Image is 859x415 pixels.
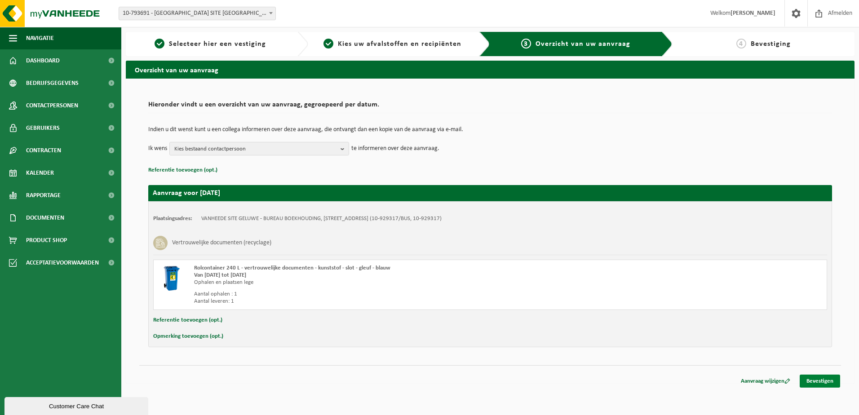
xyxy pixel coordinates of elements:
span: Selecteer hier een vestiging [169,40,266,48]
span: Contracten [26,139,61,162]
span: Kies uw afvalstoffen en recipiënten [338,40,461,48]
img: WB-0240-HPE-BE-09.png [158,265,185,291]
a: 1Selecteer hier een vestiging [130,39,290,49]
div: Aantal leveren: 1 [194,298,526,305]
button: Kies bestaand contactpersoon [169,142,349,155]
span: Product Shop [26,229,67,252]
span: Gebruikers [26,117,60,139]
div: Aantal ophalen : 1 [194,291,526,298]
strong: Van [DATE] tot [DATE] [194,272,246,278]
span: Rapportage [26,184,61,207]
span: 3 [521,39,531,49]
span: Dashboard [26,49,60,72]
span: Contactpersonen [26,94,78,117]
span: 2 [323,39,333,49]
span: Overzicht van uw aanvraag [536,40,630,48]
button: Referentie toevoegen (opt.) [153,314,222,326]
span: Kies bestaand contactpersoon [174,142,337,156]
a: Bevestigen [800,375,840,388]
span: Kalender [26,162,54,184]
span: Rolcontainer 240 L - vertrouwelijke documenten - kunststof - slot - gleuf - blauw [194,265,390,271]
span: 4 [736,39,746,49]
span: Bedrijfsgegevens [26,72,79,94]
span: 10-793691 - VANHEEDE SITE GELUWE - GELUWE [119,7,276,20]
button: Referentie toevoegen (opt.) [148,164,217,176]
a: Aanvraag wijzigen [734,375,797,388]
p: Indien u dit wenst kunt u een collega informeren over deze aanvraag, die ontvangt dan een kopie v... [148,127,832,133]
iframe: chat widget [4,395,150,415]
h2: Hieronder vindt u een overzicht van uw aanvraag, gegroepeerd per datum. [148,101,832,113]
div: Ophalen en plaatsen lege [194,279,526,286]
p: te informeren over deze aanvraag. [351,142,439,155]
span: Acceptatievoorwaarden [26,252,99,274]
span: 10-793691 - VANHEEDE SITE GELUWE - GELUWE [119,7,275,20]
strong: Aanvraag voor [DATE] [153,190,220,197]
h3: Vertrouwelijke documenten (recyclage) [172,236,271,250]
a: 2Kies uw afvalstoffen en recipiënten [313,39,473,49]
td: VANHEEDE SITE GELUWE - BUREAU BOEKHOUDING, [STREET_ADDRESS] (10-929317/BUS, 10-929317) [201,215,442,222]
strong: Plaatsingsadres: [153,216,192,221]
span: Navigatie [26,27,54,49]
span: Documenten [26,207,64,229]
strong: [PERSON_NAME] [731,10,775,17]
h2: Overzicht van uw aanvraag [126,61,855,78]
p: Ik wens [148,142,167,155]
span: 1 [155,39,164,49]
button: Opmerking toevoegen (opt.) [153,331,223,342]
span: Bevestiging [751,40,791,48]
